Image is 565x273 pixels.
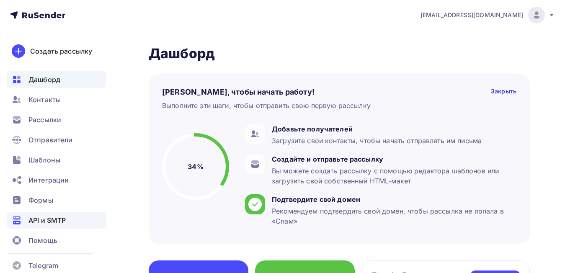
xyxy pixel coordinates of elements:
[7,131,106,148] a: Отправители
[7,192,106,209] a: Формы
[7,111,106,128] a: Рассылки
[28,235,57,245] span: Помощь
[272,154,512,164] div: Создайте и отправьте рассылку
[30,46,92,56] div: Создать рассылку
[28,75,60,85] span: Дашборд
[421,11,523,19] span: [EMAIL_ADDRESS][DOMAIN_NAME]
[149,45,530,62] h2: Дашборд
[28,155,60,165] span: Шаблоны
[272,124,482,134] div: Добавьте получателей
[28,115,61,125] span: Рассылки
[28,175,69,185] span: Интеграции
[272,194,512,204] div: Подтвердите свой домен
[272,166,512,186] div: Вы можете создать рассылку с помощью редактора шаблонов или загрузить свой собственный HTML-макет
[7,152,106,168] a: Шаблоны
[7,91,106,108] a: Контакты
[28,195,53,205] span: Формы
[28,260,58,270] span: Telegram
[28,135,73,145] span: Отправители
[188,162,203,172] h5: 34%
[491,87,516,97] div: Закрыть
[7,71,106,88] a: Дашборд
[28,215,66,225] span: API и SMTP
[162,100,371,111] div: Выполните эти шаги, чтобы отправить свою первую рассылку
[272,136,482,146] div: Загрузите свои контакты, чтобы начать отправлять им письма
[272,206,512,226] div: Рекомендуем подтвердить свой домен, чтобы рассылка не попала в «Спам»
[162,87,315,97] h4: [PERSON_NAME], чтобы начать работу!
[28,95,61,105] span: Контакты
[421,7,555,23] a: [EMAIL_ADDRESS][DOMAIN_NAME]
